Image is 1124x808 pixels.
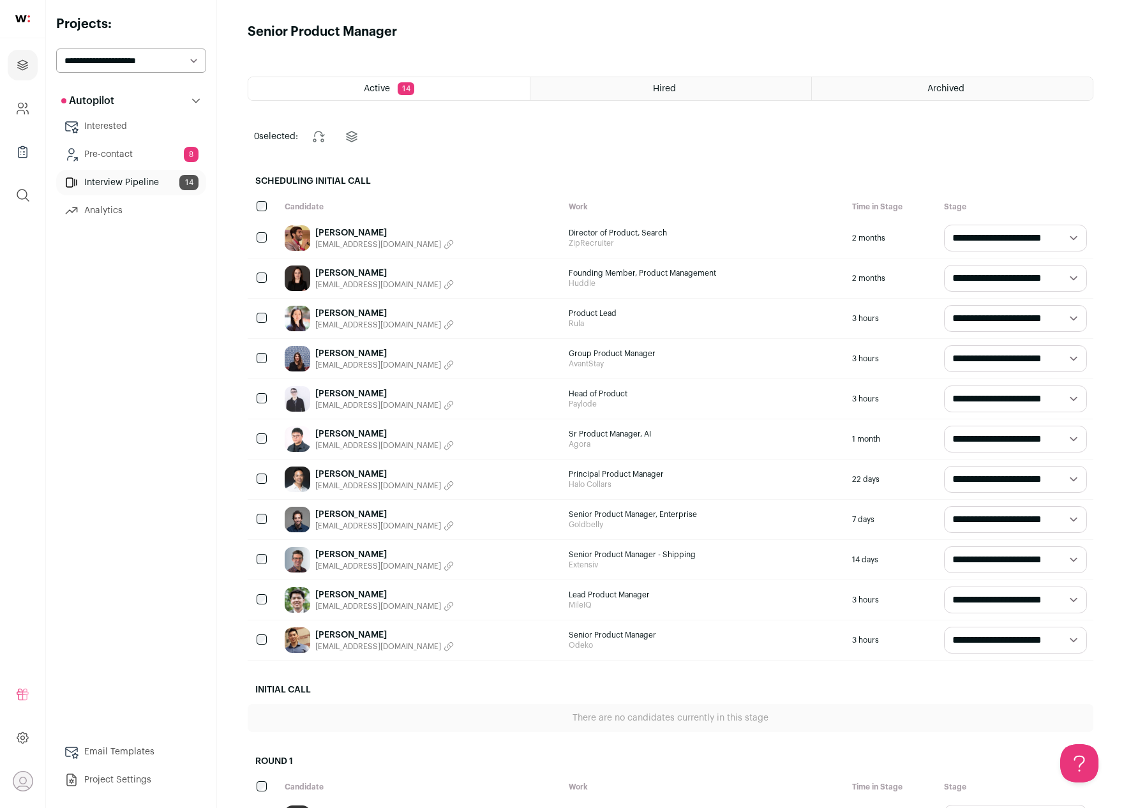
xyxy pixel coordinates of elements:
a: Email Templates [56,739,206,765]
span: [EMAIL_ADDRESS][DOMAIN_NAME] [315,400,441,410]
div: Stage [938,775,1093,798]
img: wellfound-shorthand-0d5821cbd27db2630d0214b213865d53afaa358527fdda9d0ea32b1df1b89c2c.svg [15,15,30,22]
span: ZipRecruiter [569,238,840,248]
div: 2 months [846,218,938,258]
div: 14 days [846,540,938,580]
span: [EMAIL_ADDRESS][DOMAIN_NAME] [315,521,441,531]
img: 18a3d426ff526b33f88b6c254d487cc08cf127079a29523f3a0c8d2b522687ca [285,547,310,572]
span: [EMAIL_ADDRESS][DOMAIN_NAME] [315,601,441,611]
a: Archived [812,77,1093,100]
span: Senior Product Manager [569,630,840,640]
span: [EMAIL_ADDRESS][DOMAIN_NAME] [315,481,441,491]
span: Group Product Manager [569,348,840,359]
h1: Senior Product Manager [248,23,397,41]
button: [EMAIL_ADDRESS][DOMAIN_NAME] [315,641,454,652]
h2: Scheduling Initial Call [248,167,1093,195]
span: Active [364,84,390,93]
h2: Projects: [56,15,206,33]
span: Paylode [569,399,840,409]
span: [EMAIL_ADDRESS][DOMAIN_NAME] [315,360,441,370]
a: [PERSON_NAME] [315,508,454,521]
span: Principal Product Manager [569,469,840,479]
a: [PERSON_NAME] [315,267,454,280]
span: Product Lead [569,308,840,318]
button: [EMAIL_ADDRESS][DOMAIN_NAME] [315,561,454,571]
a: [PERSON_NAME] [315,468,454,481]
button: [EMAIL_ADDRESS][DOMAIN_NAME] [315,400,454,410]
span: Senior Product Manager, Enterprise [569,509,840,520]
button: [EMAIL_ADDRESS][DOMAIN_NAME] [315,601,454,611]
span: [EMAIL_ADDRESS][DOMAIN_NAME] [315,280,441,290]
a: Hired [530,77,811,100]
h2: Round 1 [248,747,1093,775]
a: Analytics [56,198,206,223]
span: Head of Product [569,389,840,399]
button: Open dropdown [13,771,33,791]
div: Candidate [278,775,562,798]
div: There are no candidates currently in this stage [248,704,1093,732]
a: [PERSON_NAME] [315,548,454,561]
a: [PERSON_NAME] [315,347,454,360]
span: Archived [927,84,964,93]
div: Work [562,775,846,798]
a: [PERSON_NAME] [315,387,454,400]
span: selected: [254,130,298,143]
span: Agora [569,439,840,449]
div: 2 months [846,258,938,298]
a: [PERSON_NAME] [315,428,454,440]
div: 3 hours [846,299,938,338]
span: Goldbelly [569,520,840,530]
img: 381ff24bf86d55b3ffac5b1fa2c3980db22cfa1c41c54905deaf4b58fd87a3e2.jpg [285,507,310,532]
a: Interested [56,114,206,139]
span: [EMAIL_ADDRESS][DOMAIN_NAME] [315,561,441,571]
iframe: Help Scout Beacon - Open [1060,744,1098,782]
img: 4c41222cf398a7958203c89aaf5f50431e4c3c636cdeb9b0923678b61e4d8198 [285,266,310,291]
a: Interview Pipeline14 [56,170,206,195]
span: 8 [184,147,199,162]
a: Project Settings [56,767,206,793]
div: 3 hours [846,339,938,378]
img: 80490f2a29a4893bb9634b4122be9a624e28b9b41a6693d0bc3e1e942b95c841.jpg [285,627,310,653]
span: Hired [653,84,676,93]
span: Founding Member, Product Management [569,268,840,278]
h2: Initial Call [248,676,1093,704]
span: Sr Product Manager, AI [569,429,840,439]
div: Stage [938,195,1093,218]
span: 14 [398,82,414,95]
span: [EMAIL_ADDRESS][DOMAIN_NAME] [315,239,441,250]
span: Senior Product Manager - Shipping [569,550,840,560]
div: Work [562,195,846,218]
span: Extensiv [569,560,840,570]
img: 5a4daf518ca626265b75adb562b33f7e3867652692cd45a7f7aae9426855e321 [285,467,310,492]
span: Director of Product, Search [569,228,840,238]
span: Rula [569,318,840,329]
button: [EMAIL_ADDRESS][DOMAIN_NAME] [315,481,454,491]
p: Autopilot [61,93,114,108]
a: [PERSON_NAME] [315,629,454,641]
span: Huddle [569,278,840,288]
span: 14 [179,175,199,190]
a: [PERSON_NAME] [315,588,454,601]
div: 22 days [846,460,938,499]
span: 0 [254,132,259,141]
span: [EMAIL_ADDRESS][DOMAIN_NAME] [315,440,441,451]
img: e2e7e80c20b3e268f7d78b08ca2657b93b3d58e6afc38433cb1855ddd3e529cd.jpg [285,587,310,613]
div: Candidate [278,195,562,218]
button: Autopilot [56,88,206,114]
span: [EMAIL_ADDRESS][DOMAIN_NAME] [315,641,441,652]
a: [PERSON_NAME] [315,307,454,320]
img: 055c494e74d4ee7e10b862db9a84d62cb91926df86cba5d54a68aee8ebb7af19 [285,386,310,412]
span: Odeko [569,640,840,650]
button: [EMAIL_ADDRESS][DOMAIN_NAME] [315,320,454,330]
img: 5be91be3e4e232e1ea327bc5bc506c41762dcacfbd3857fd2b57a65714c7300f [285,225,310,251]
div: 7 days [846,500,938,539]
img: d8cebf34e4f024cfdb3d0fc9c8edf8ed7b398841c8bcbe1a54f0ccc9ab287e5d.jpg [285,306,310,331]
a: [PERSON_NAME] [315,227,454,239]
div: Time in Stage [846,195,938,218]
button: [EMAIL_ADDRESS][DOMAIN_NAME] [315,280,454,290]
span: MileIQ [569,600,840,610]
a: Pre-contact8 [56,142,206,167]
a: Company and ATS Settings [8,93,38,124]
div: 3 hours [846,620,938,660]
button: Change stage [303,121,334,152]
